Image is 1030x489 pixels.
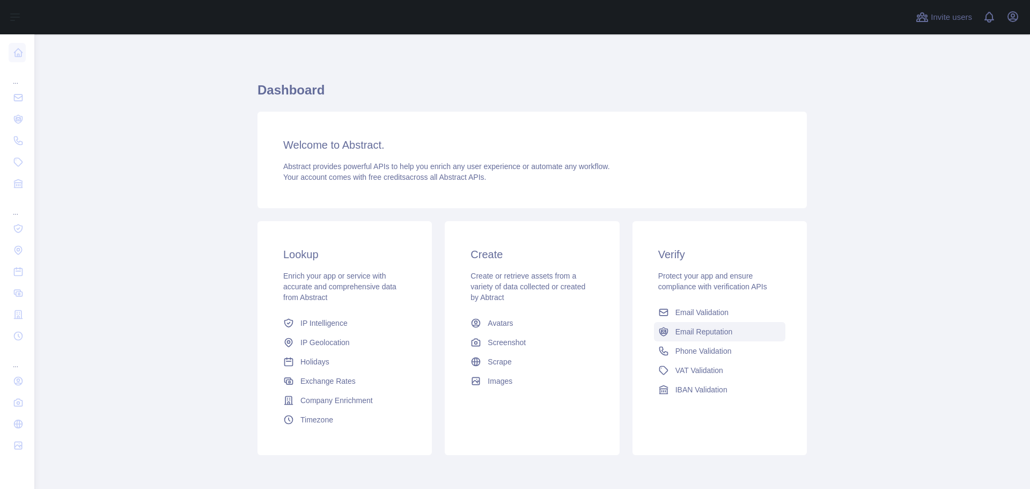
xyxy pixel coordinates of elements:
span: Protect your app and ensure compliance with verification APIs [658,272,767,291]
a: IBAN Validation [654,380,785,399]
a: Email Validation [654,303,785,322]
span: Avatars [488,318,513,329]
a: Company Enrichment [279,391,410,410]
h3: Verify [658,247,781,262]
a: Phone Validation [654,341,785,361]
span: Timezone [300,414,333,425]
span: Exchange Rates [300,376,356,386]
div: ... [9,348,26,369]
div: ... [9,195,26,217]
h3: Welcome to Abstract. [283,137,781,152]
span: Enrich your app or service with accurate and comprehensive data from Abstract [283,272,396,302]
h3: Lookup [283,247,406,262]
a: IP Geolocation [279,333,410,352]
a: Email Reputation [654,322,785,341]
span: Company Enrichment [300,395,373,406]
a: Screenshot [466,333,598,352]
span: IBAN Validation [675,384,727,395]
a: Exchange Rates [279,371,410,391]
span: Holidays [300,356,329,367]
span: Invite users [931,11,972,24]
h1: Dashboard [257,82,807,107]
a: IP Intelligence [279,313,410,333]
span: Create or retrieve assets from a variety of data collected or created by Abtract [470,272,585,302]
span: Your account comes with across all Abstract APIs. [283,173,486,181]
button: Invite users [914,9,974,26]
span: Phone Validation [675,346,732,356]
span: Abstract provides powerful APIs to help you enrich any user experience or automate any workflow. [283,162,610,171]
div: ... [9,64,26,86]
span: Images [488,376,512,386]
span: VAT Validation [675,365,723,376]
a: Scrape [466,352,598,371]
a: Images [466,371,598,391]
span: Email Validation [675,307,729,318]
span: IP Geolocation [300,337,350,348]
span: free credits [369,173,406,181]
span: Screenshot [488,337,526,348]
a: Holidays [279,352,410,371]
h3: Create [470,247,593,262]
a: VAT Validation [654,361,785,380]
span: Email Reputation [675,326,733,337]
span: Scrape [488,356,511,367]
a: Avatars [466,313,598,333]
span: IP Intelligence [300,318,348,329]
a: Timezone [279,410,410,429]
